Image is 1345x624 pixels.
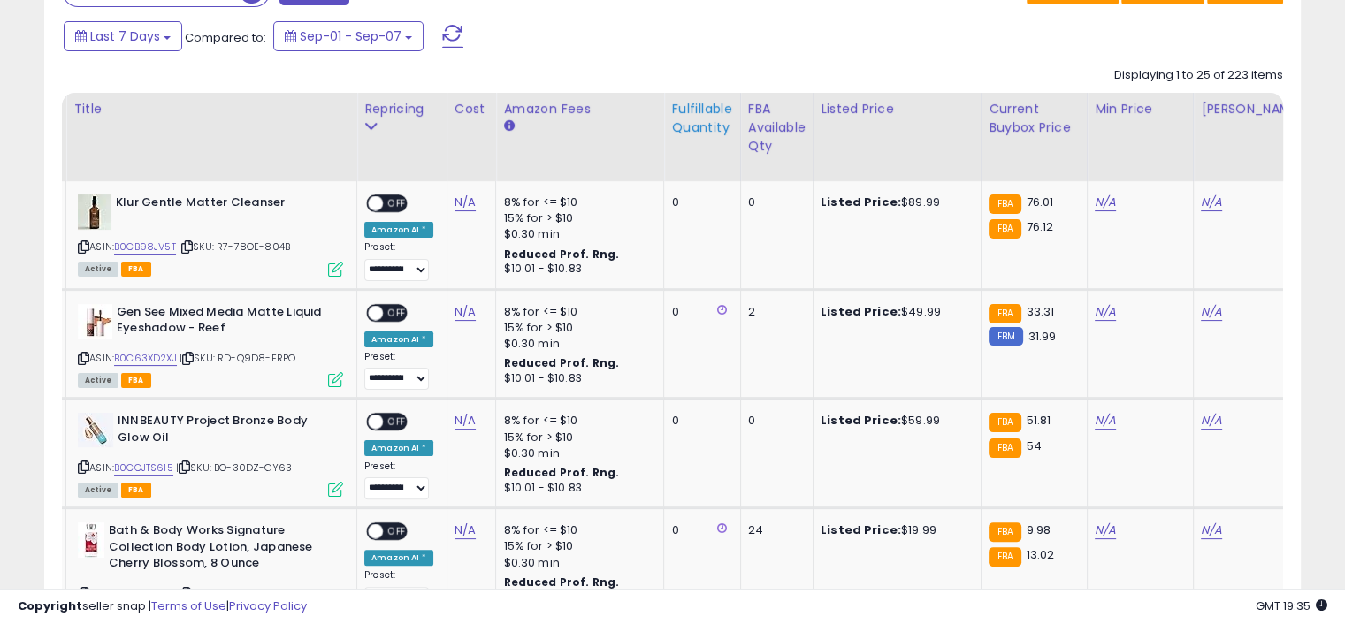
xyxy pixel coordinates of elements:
div: Repricing [364,100,439,118]
span: 9.98 [1026,521,1051,538]
small: FBA [989,219,1021,239]
a: N/A [455,521,476,539]
b: Listed Price: [821,194,901,210]
span: OFF [383,196,411,211]
small: FBA [989,413,1021,432]
div: FBA Available Qty [748,100,806,156]
a: N/A [1201,194,1222,211]
div: Amazon Fees [503,100,656,118]
div: Amazon AI * [364,440,433,456]
span: All listings currently available for purchase on Amazon [78,483,118,498]
div: $0.30 min [503,336,650,352]
div: 8% for <= $10 [503,194,650,210]
div: Title [73,100,349,118]
a: N/A [455,303,476,321]
span: 51.81 [1026,412,1051,429]
div: 24 [748,522,799,538]
div: 8% for <= $10 [503,522,650,538]
span: | SKU: RD-Q9D8-ERPO [180,351,295,365]
div: 15% for > $10 [503,210,650,226]
div: 0 [748,413,799,429]
a: Privacy Policy [229,597,307,614]
span: 31.99 [1028,328,1056,345]
small: FBA [989,194,1021,214]
div: Amazon AI * [364,331,433,347]
div: 0 [748,194,799,210]
a: B0CB98JV5T [114,240,176,255]
small: FBA [989,547,1021,567]
span: Last 7 Days [90,27,160,45]
span: 33.31 [1026,303,1054,320]
span: FBA [121,262,151,277]
a: B0C63XD2XJ [114,351,177,366]
div: ASIN: [78,304,343,386]
b: Reduced Prof. Rng. [503,465,619,480]
span: Compared to: [185,29,266,46]
div: 2 [748,304,799,320]
span: OFF [383,524,411,539]
div: Preset: [364,460,433,500]
div: 15% for > $10 [503,430,650,445]
small: FBA [989,522,1021,542]
b: INNBEAUTY Project Bronze Body Glow Oil [118,413,332,450]
div: 0 [671,304,726,320]
div: 8% for <= $10 [503,304,650,320]
div: Min Price [1095,100,1186,118]
div: seller snap | | [18,598,307,615]
span: All listings currently available for purchase on Amazon [78,262,118,277]
div: 15% for > $10 [503,538,650,554]
span: | SKU: R7-78OE-804B [179,240,290,254]
b: Reduced Prof. Rng. [503,355,619,370]
a: N/A [1095,194,1116,211]
small: Amazon Fees. [503,118,514,134]
button: Sep-01 - Sep-07 [273,21,424,51]
a: B0CCJTS615 [114,460,173,476]
div: 0 [671,522,726,538]
div: Preset: [364,351,433,391]
span: OFF [383,305,411,320]
div: $10.01 - $10.83 [503,371,650,386]
a: N/A [455,194,476,211]
a: N/A [1095,412,1116,430]
span: 76.12 [1026,218,1053,235]
span: 76.01 [1026,194,1053,210]
strong: Copyright [18,597,82,614]
div: ASIN: [78,413,343,495]
span: 54 [1026,438,1041,454]
b: Listed Price: [821,412,901,429]
small: FBA [989,304,1021,323]
small: FBM [989,327,1023,346]
img: 4172bvcN88L._SL40_.jpg [78,194,111,230]
div: Cost [455,100,489,118]
a: Terms of Use [151,597,226,614]
small: FBA [989,438,1021,458]
b: Bath & Body Works Signature Collection Body Lotion, Japanese Cherry Blossom, 8 Ounce [109,522,324,576]
div: $10.01 - $10.83 [503,481,650,496]
b: Listed Price: [821,521,901,538]
span: | SKU: BO-30DZ-GY63 [176,460,292,475]
b: Klur Gentle Matter Cleanser [116,194,331,216]
div: Preset: [364,241,433,281]
span: 2025-09-15 19:35 GMT [1256,597,1327,614]
a: N/A [1201,303,1222,321]
div: $89.99 [821,194,967,210]
div: Amazon AI * [364,550,433,566]
div: Preset: [364,569,433,609]
div: $59.99 [821,413,967,429]
a: N/A [1095,521,1116,539]
b: Gen See Mixed Media Matte Liquid Eyeshadow - Reef [117,304,332,341]
img: 41MCsB0AMYL._SL40_.jpg [78,304,112,339]
span: Sep-01 - Sep-07 [300,27,401,45]
a: N/A [455,412,476,430]
div: Displaying 1 to 25 of 223 items [1114,67,1283,84]
div: Current Buybox Price [989,100,1080,137]
a: N/A [1201,521,1222,539]
div: ASIN: [78,194,343,275]
div: 0 [671,413,726,429]
div: Listed Price [821,100,974,118]
span: FBA [121,483,151,498]
div: 15% for > $10 [503,320,650,336]
div: $19.99 [821,522,967,538]
span: All listings currently available for purchase on Amazon [78,373,118,388]
div: [PERSON_NAME] [1201,100,1306,118]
